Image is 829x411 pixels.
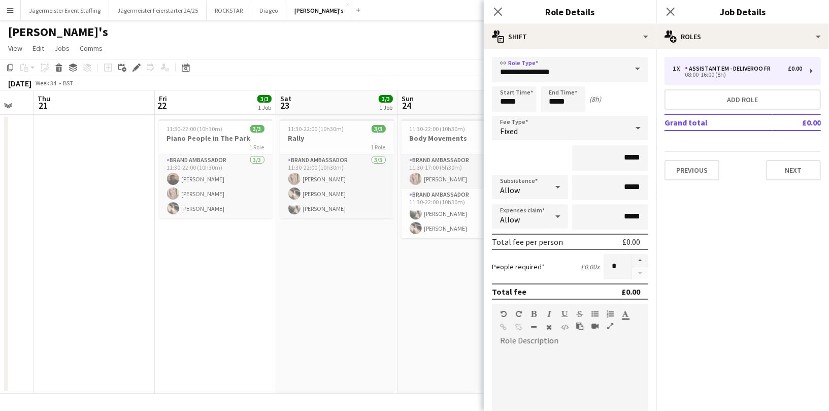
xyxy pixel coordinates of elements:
div: £0.00 [788,65,802,72]
app-card-role: Brand Ambassador2/211:30-22:00 (10h30m)[PERSON_NAME][PERSON_NAME] [402,189,515,238]
span: 1 Role [250,143,264,151]
span: 11:30-22:00 (10h30m) [288,125,344,133]
button: Text Color [622,310,629,318]
span: 21 [36,100,50,111]
button: Fullscreen [607,322,614,330]
a: View [4,42,26,55]
span: 3/3 [372,125,386,133]
button: [PERSON_NAME]'s [286,1,352,20]
button: Paste as plain text [576,322,583,330]
div: 1 Job [258,104,271,111]
span: 24 [400,100,414,111]
app-job-card: 11:30-22:00 (10h30m)3/3Piano People in The Park1 RoleBrand Ambassador3/311:30-22:00 (10h30m)[PERS... [159,119,273,218]
span: Comms [80,44,103,53]
span: 22 [157,100,167,111]
h3: Rally [280,134,394,143]
span: Sun [402,94,414,103]
span: Fixed [500,126,518,136]
app-job-card: 11:30-22:00 (10h30m)3/3Rally1 RoleBrand Ambassador3/311:30-22:00 (10h30m)[PERSON_NAME][PERSON_NAM... [280,119,394,218]
button: Insert video [591,322,599,330]
span: Sat [280,94,291,103]
span: 3/3 [250,125,264,133]
span: Fri [159,94,167,103]
span: Allow [500,185,520,195]
button: Strikethrough [576,310,583,318]
span: 23 [279,100,291,111]
a: Comms [76,42,107,55]
app-job-card: 11:30-22:00 (10h30m)3/3Body Movements2 RolesBrand Ambassador1/111:30-17:00 (5h30m)[PERSON_NAME]Br... [402,119,515,238]
div: Total fee per person [492,237,563,247]
h1: [PERSON_NAME]'s [8,24,108,40]
button: Diageo [251,1,286,20]
div: Roles [656,24,829,49]
div: £0.00 [622,237,640,247]
app-card-role: Brand Ambassador3/311:30-22:00 (10h30m)[PERSON_NAME][PERSON_NAME][PERSON_NAME] [280,154,394,218]
div: [DATE] [8,78,31,88]
button: Jägermeister Feierstarter 24/25 [109,1,207,20]
button: Unordered List [591,310,599,318]
span: 1 Role [371,143,386,151]
h3: Body Movements [402,134,515,143]
td: Grand total [665,114,773,131]
button: Italic [546,310,553,318]
span: View [8,44,22,53]
button: Next [766,160,821,180]
button: Undo [500,310,507,318]
button: Underline [561,310,568,318]
div: Assistant EM - Deliveroo FR [685,65,775,72]
div: BST [63,79,73,87]
button: Add role [665,89,821,110]
label: People required [492,262,545,271]
button: Clear Formatting [546,323,553,331]
span: 3/3 [257,95,272,103]
button: Ordered List [607,310,614,318]
span: Week 34 [34,79,59,87]
button: Jägermeister Event Staffing [21,1,109,20]
span: Edit [32,44,44,53]
button: Bold [530,310,538,318]
h3: Job Details [656,5,829,18]
button: Increase [632,254,648,267]
button: Horizontal Line [530,323,538,331]
div: 1 x [673,65,685,72]
a: Jobs [50,42,74,55]
app-card-role: Brand Ambassador3/311:30-22:00 (10h30m)[PERSON_NAME][PERSON_NAME][PERSON_NAME] [159,154,273,218]
div: (8h) [589,94,601,104]
a: Edit [28,42,48,55]
button: Previous [665,160,719,180]
span: 11:30-22:00 (10h30m) [410,125,466,133]
div: £0.00 x [581,262,600,271]
app-card-role: Brand Ambassador1/111:30-17:00 (5h30m)[PERSON_NAME] [402,154,515,189]
td: £0.00 [773,114,821,131]
span: Thu [38,94,50,103]
div: 1 Job [379,104,392,111]
h3: Piano People in The Park [159,134,273,143]
span: 11:30-22:00 (10h30m) [167,125,223,133]
span: Allow [500,214,520,225]
span: Jobs [54,44,70,53]
div: £0.00 [621,287,640,297]
span: 3/3 [379,95,393,103]
button: HTML Code [561,323,568,331]
h3: Role Details [484,5,656,18]
div: 08:00-16:00 (8h) [673,72,802,77]
div: Shift [484,24,656,49]
div: Total fee [492,287,526,297]
button: Redo [515,310,522,318]
button: ROCKSTAR [207,1,251,20]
